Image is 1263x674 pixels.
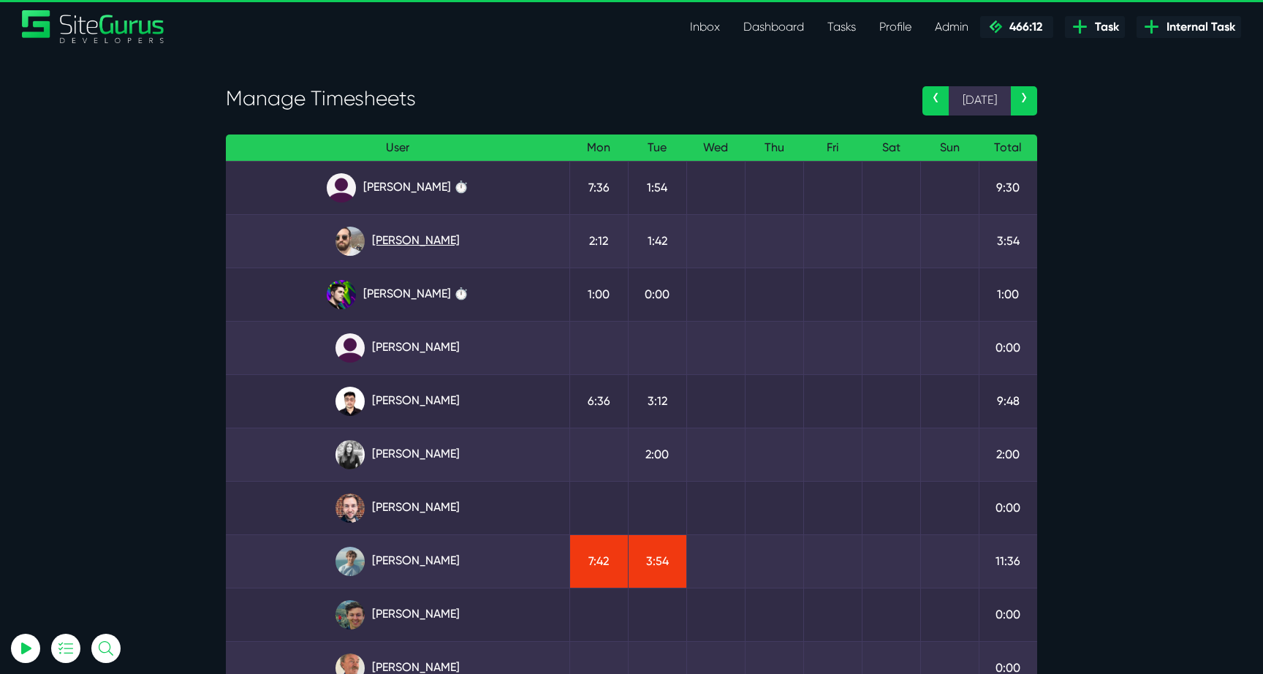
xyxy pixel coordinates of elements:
th: Mon [569,135,628,162]
td: 9:30 [979,161,1037,214]
th: Tue [628,135,686,162]
a: [PERSON_NAME] [238,600,558,629]
th: Total [979,135,1037,162]
td: 2:12 [569,214,628,268]
img: esb8jb8dmrsykbqurfoz.jpg [335,600,365,629]
td: 3:12 [628,374,686,428]
td: 9:48 [979,374,1037,428]
a: [PERSON_NAME] ⏱️ [238,280,558,309]
a: ‹ [922,86,949,116]
a: [PERSON_NAME] ⏱️ [238,173,558,202]
a: [PERSON_NAME] [238,493,558,523]
span: 466:12 [1004,20,1042,34]
a: SiteGurus [22,10,165,43]
img: tfogtqcjwjterk6idyiu.jpg [335,493,365,523]
td: 3:54 [628,534,686,588]
p: Nothing tracked yet! 🙂 [64,83,191,100]
img: rxuxidhawjjb44sgel4e.png [327,280,356,309]
a: [PERSON_NAME] [238,547,558,576]
span: Task [1089,18,1119,36]
img: ublsy46zpoyz6muduycb.jpg [335,227,365,256]
a: [PERSON_NAME] [238,227,558,256]
td: 2:00 [979,428,1037,481]
a: Task [1065,16,1125,38]
img: xv1kmavyemxtguplm5ir.png [335,387,365,416]
img: Sitegurus Logo [22,10,165,43]
td: 0:00 [979,321,1037,374]
th: Thu [745,135,803,162]
a: [PERSON_NAME] [238,440,558,469]
td: 11:36 [979,534,1037,588]
a: › [1011,86,1037,116]
a: Inbox [678,12,732,42]
th: Sat [862,135,920,162]
td: 1:00 [569,268,628,321]
th: Sun [920,135,979,162]
td: 0:00 [979,588,1037,641]
img: rgqpcqpgtbr9fmz9rxmm.jpg [335,440,365,469]
span: [DATE] [949,86,1011,116]
td: 6:36 [569,374,628,428]
th: Wed [686,135,745,162]
td: 1:00 [979,268,1037,321]
img: tkl4csrki1nqjgf0pb1z.png [335,547,365,576]
a: Dashboard [732,12,816,42]
h3: Manage Timesheets [226,86,900,111]
td: 3:54 [979,214,1037,268]
a: Tasks [816,12,868,42]
a: 466:12 [980,16,1053,38]
a: Internal Task [1137,16,1241,38]
th: Fri [803,135,862,162]
span: Internal Task [1161,18,1235,36]
td: 7:36 [569,161,628,214]
td: 7:42 [569,534,628,588]
td: 1:54 [628,161,686,214]
a: [PERSON_NAME] [238,333,558,363]
td: 0:00 [979,481,1037,534]
td: 0:00 [628,268,686,321]
a: [PERSON_NAME] [238,387,558,416]
td: 1:42 [628,214,686,268]
td: 2:00 [628,428,686,481]
a: Profile [868,12,923,42]
a: Admin [923,12,980,42]
th: User [226,135,569,162]
img: default_qrqg0b.png [327,173,356,202]
img: default_qrqg0b.png [335,333,365,363]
